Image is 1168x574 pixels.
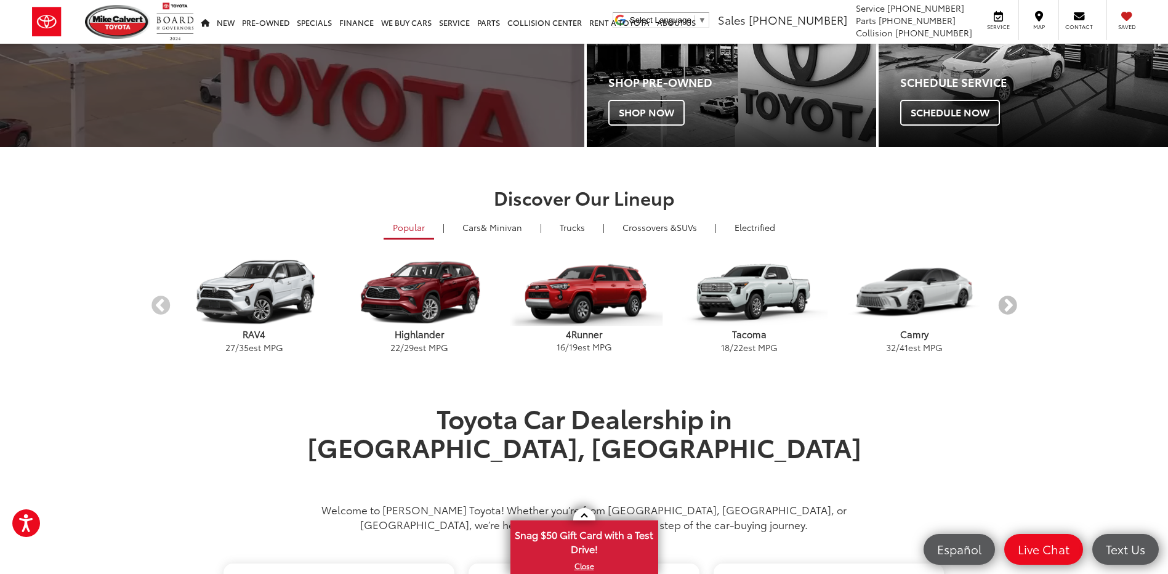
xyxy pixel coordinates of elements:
[1092,534,1159,565] a: Text Us
[225,341,235,354] span: 27
[900,100,1000,126] span: Schedule Now
[997,295,1018,317] button: Next
[886,341,896,354] span: 32
[721,341,730,354] span: 18
[481,221,522,233] span: & Minivan
[856,2,885,14] span: Service
[512,522,657,559] span: Snag $50 Gift Card with a Test Drive!
[85,5,150,39] img: Mike Calvert Toyota
[404,341,414,354] span: 29
[537,221,545,233] li: |
[733,341,743,354] span: 22
[453,217,531,238] a: Cars
[832,341,997,354] p: / est MPG
[1012,541,1076,557] span: Live Chat
[608,100,685,126] span: Shop Now
[1065,23,1093,31] span: Contact
[172,341,337,354] p: / est MPG
[718,12,746,28] span: Sales
[836,259,993,326] img: Toyota Camry
[150,248,1018,363] aside: carousel
[667,328,832,341] p: Tacoma
[569,341,578,353] span: 19
[667,341,832,354] p: / est MPG
[900,341,908,354] span: 41
[150,295,172,317] button: Previous
[887,2,964,14] span: [PHONE_NUMBER]
[337,328,502,341] p: Highlander
[622,221,677,233] span: Crossovers &
[985,23,1012,31] span: Service
[856,14,876,26] span: Parts
[856,26,893,39] span: Collision
[895,26,972,39] span: [PHONE_NUMBER]
[340,259,497,326] img: Toyota Highlander
[613,217,706,238] a: SUVs
[550,217,594,238] a: Trucks
[502,341,667,353] p: / est MPG
[505,259,663,326] img: Toyota 4Runner
[600,221,608,233] li: |
[1004,534,1083,565] a: Live Chat
[502,328,667,341] p: 4Runner
[924,534,995,565] a: Español
[608,76,876,89] h4: Shop Pre-Owned
[557,341,565,353] span: 16
[832,328,997,341] p: Camry
[879,14,956,26] span: [PHONE_NUMBER]
[1025,23,1052,31] span: Map
[150,187,1018,208] h2: Discover Our Lineup
[698,15,706,25] span: ▼
[384,217,434,240] a: Popular
[239,341,249,354] span: 35
[900,76,1168,89] h4: Schedule Service
[1100,541,1151,557] span: Text Us
[175,259,332,326] img: Toyota RAV4
[337,341,502,354] p: / est MPG
[1113,23,1140,31] span: Saved
[298,502,871,532] p: Welcome to [PERSON_NAME] Toyota! Whether you’re from [GEOGRAPHIC_DATA], [GEOGRAPHIC_DATA], or [GE...
[172,328,337,341] p: RAV4
[440,221,448,233] li: |
[931,541,988,557] span: Español
[390,341,400,354] span: 22
[712,221,720,233] li: |
[298,403,871,489] h1: Toyota Car Dealership in [GEOGRAPHIC_DATA], [GEOGRAPHIC_DATA]
[671,259,828,326] img: Toyota Tacoma
[725,217,784,238] a: Electrified
[749,12,847,28] span: [PHONE_NUMBER]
